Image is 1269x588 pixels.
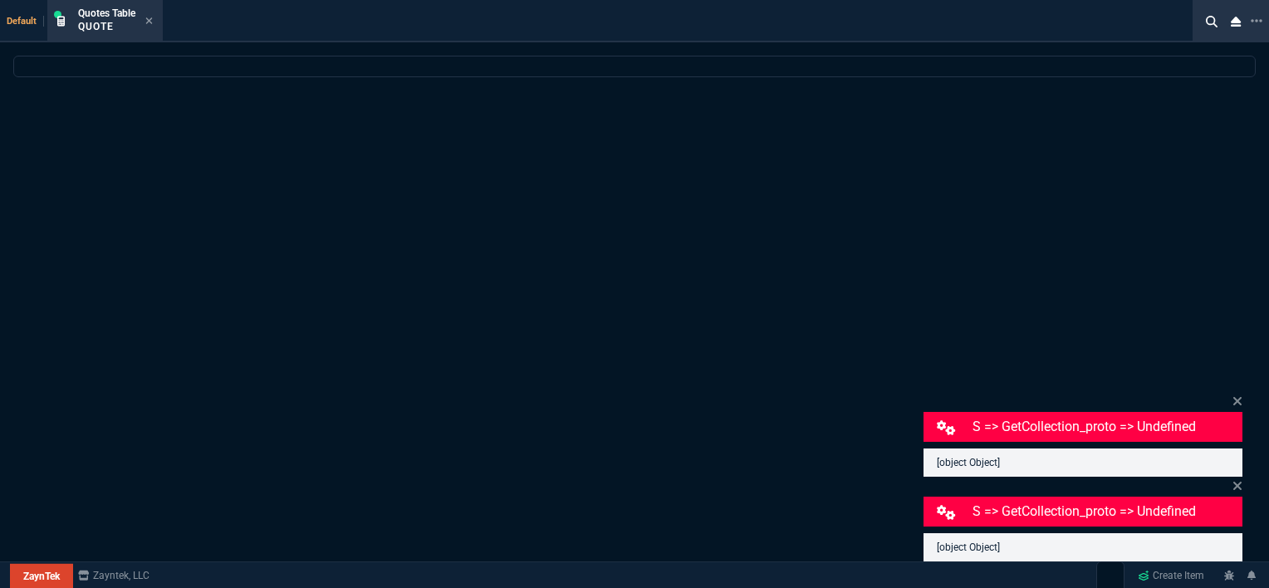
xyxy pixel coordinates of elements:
[937,455,1229,470] p: [object Object]
[1251,13,1262,29] nx-icon: Open New Tab
[78,20,135,33] p: Quote
[973,417,1240,437] p: S => getCollection_proto => undefined
[937,540,1229,555] p: [object Object]
[973,502,1240,522] p: S => getCollection_proto => undefined
[1131,563,1211,588] a: Create Item
[78,7,135,19] span: Quotes Table
[1199,12,1224,32] nx-icon: Search
[145,15,153,28] nx-icon: Close Tab
[73,568,154,583] a: msbcCompanyName
[1224,12,1247,32] nx-icon: Close Workbench
[7,16,44,27] span: Default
